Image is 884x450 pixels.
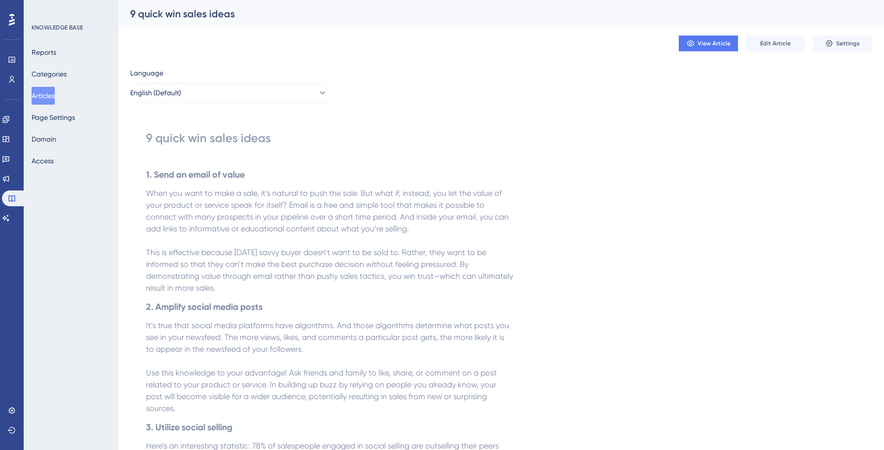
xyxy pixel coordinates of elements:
[130,67,163,79] span: Language
[146,368,499,413] span: Use this knowledge to your advantage! Ask friends and family to like, share, or comment on a post...
[146,321,511,354] span: It’s true that social media platforms have algorithms. And those algorithms determine what posts ...
[32,130,56,148] button: Domain
[130,7,847,21] div: 9 quick win sales ideas
[130,83,328,103] button: English (Default)
[146,422,232,433] strong: 3. Utilize social selling
[146,301,262,312] strong: 2. Amplify social media posts
[146,169,245,180] strong: 1. Send an email of value
[836,39,860,47] span: Settings
[746,36,805,51] button: Edit Article
[32,152,54,170] button: Access
[32,65,67,83] button: Categories
[32,43,56,61] button: Reports
[32,87,55,105] button: Articles
[146,188,511,233] span: When you want to make a sale, it’s natural to push the sale. But what if, instead, you let the va...
[32,109,75,126] button: Page Settings
[760,39,791,47] span: Edit Article
[146,248,515,293] span: This is effective because [DATE] savvy buyer doesn’t want to be sold to. Rather, they want to be ...
[146,130,513,146] div: 9 quick win sales ideas
[698,39,731,47] span: View Article
[32,24,83,32] div: KNOWLEDGE BASE
[679,36,738,51] button: View Article
[813,36,872,51] button: Settings
[130,87,181,99] span: English (Default)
